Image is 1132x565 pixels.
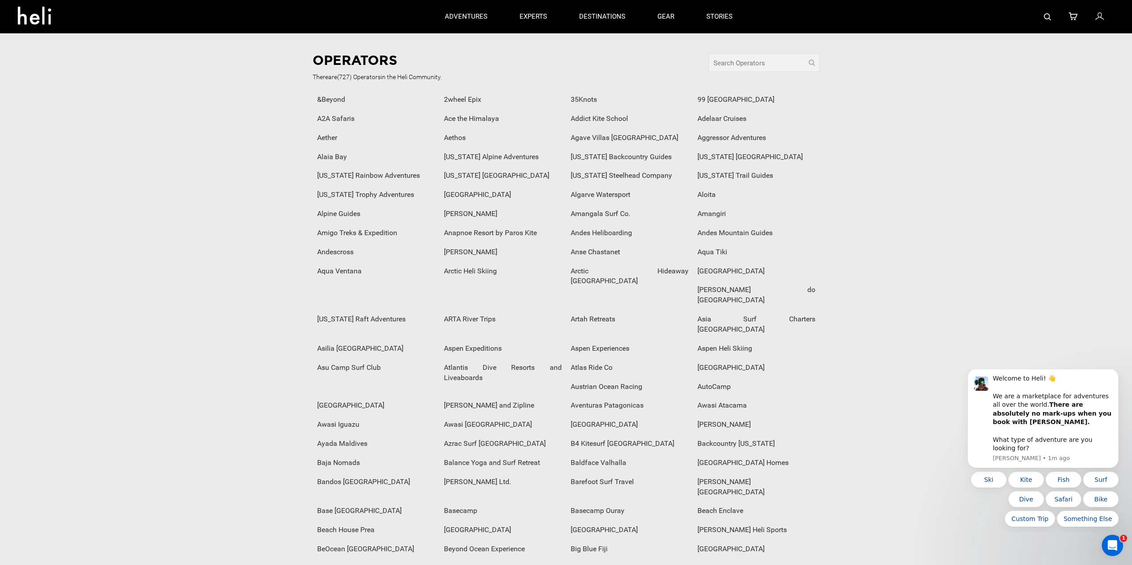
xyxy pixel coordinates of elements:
div: B4 Kitesurf [GEOGRAPHIC_DATA] [566,434,693,453]
div: Beyond Ocean Experience [439,540,566,559]
div: Alpine Guides [313,204,439,224]
b: There are absolutely no mark-ups when you book with [PERSON_NAME]. [39,32,157,56]
div: Base [GEOGRAPHIC_DATA] [313,501,439,521]
div: [US_STATE] Steelhead Company [566,166,693,185]
div: Andes Heliboarding [566,224,693,243]
div: Arctic Hideaway [GEOGRAPHIC_DATA] [566,262,693,291]
div: Artah Retreats [566,310,693,329]
div: Asia Surf Charters [GEOGRAPHIC_DATA] [693,310,820,339]
div: A2A Safaris [313,109,439,128]
div: Bandos [GEOGRAPHIC_DATA] [313,473,439,492]
div: Aloita [693,185,820,204]
span: s [378,73,381,80]
button: Quick reply: Something Else [103,141,165,157]
button: Quick reply: Safari [92,122,127,138]
div: Azrac Surf [GEOGRAPHIC_DATA] [439,434,566,453]
div: [US_STATE] Alpine Adventures [439,148,566,167]
div: Amangiri [693,204,820,224]
div: Aethos [439,128,566,148]
h1: Operators [313,53,668,68]
div: [PERSON_NAME] [693,415,820,434]
button: Quick reply: Bike [129,122,165,138]
div: Aqua Ventana [313,262,439,281]
div: [PERSON_NAME] Ltd. [439,473,566,492]
div: Adelaar Cruises [693,109,820,128]
div: [US_STATE] Rainbow Adventures [313,166,439,185]
div: [PERSON_NAME] do [GEOGRAPHIC_DATA] [693,280,820,310]
div: [US_STATE] [GEOGRAPHIC_DATA] [439,166,566,185]
div: Aether [313,128,439,148]
div: Basecamp Ouray [566,501,693,521]
div: Beach Enclave [693,501,820,521]
div: Asilia [GEOGRAPHIC_DATA] [313,339,439,358]
div: Awasi Iguazu [313,415,439,434]
div: Ayada Maldives [313,434,439,453]
div: Anapnoe Resort by Paros Kite [439,224,566,243]
div: Anse Chastanet [566,243,693,262]
div: Austrian Ocean Racing [566,377,693,397]
div: Barefoot Surf Travel [566,473,693,492]
div: [GEOGRAPHIC_DATA] [566,415,693,434]
div: Awasi [GEOGRAPHIC_DATA] [439,415,566,434]
button: Quick reply: Ski [17,102,52,118]
div: [PERSON_NAME] Heli Sports [693,521,820,540]
span: There (727) Operator in the Heli Community. [313,72,668,81]
div: [US_STATE] Trophy Adventures [313,185,439,204]
div: [GEOGRAPHIC_DATA] [693,540,820,559]
div: [GEOGRAPHIC_DATA] [566,521,693,540]
div: 99 [GEOGRAPHIC_DATA] [693,90,820,109]
button: Quick reply: Kite [54,102,90,118]
div: [US_STATE] Trail Guides [693,166,820,185]
p: Message from Carl, sent 1m ago [39,85,158,93]
div: Agave Villas [GEOGRAPHIC_DATA] [566,128,693,148]
p: adventures [445,12,487,21]
div: Aventuras Patagonicas [566,396,693,415]
button: Quick reply: Surf [129,102,165,118]
p: destinations [579,12,625,21]
p: experts [520,12,547,21]
div: Arctic Heli Skiing [439,262,566,281]
div: Balance Yoga and Surf Retreat [439,453,566,473]
div: Ace the Himalaya [439,109,566,128]
div: Backcountry [US_STATE] [693,434,820,453]
div: Amangala Surf Co. [566,204,693,224]
button: Quick reply: Fish [92,102,127,118]
div: [GEOGRAPHIC_DATA] [439,521,566,540]
div: [US_STATE] Backcountry Guides [566,148,693,167]
div: ARTA River Trips [439,310,566,329]
span: are [328,73,337,80]
iframe: Intercom live chat [1102,535,1123,556]
button: Quick reply: Dive [54,122,90,138]
div: AutoCamp [693,377,820,397]
div: [PERSON_NAME] [439,243,566,262]
div: Aspen Expeditions [439,339,566,358]
div: BeOcean [GEOGRAPHIC_DATA] [313,540,439,559]
div: Baja Nomads [313,453,439,473]
div: Asu Camp Surf Club [313,358,439,377]
div: Addict Kite School [566,109,693,128]
div: [GEOGRAPHIC_DATA] [439,185,566,204]
div: Amigo Treks & Expedition [313,224,439,243]
div: Aggressor Adventures [693,128,820,148]
img: search-bar-icon.svg [1044,13,1051,20]
span: 1 [1120,535,1127,542]
div: &Beyond [313,90,439,109]
div: Andes Mountain Guides [693,224,820,243]
div: [PERSON_NAME] [439,204,566,224]
img: Profile image for Carl [20,7,34,21]
div: Beach House Prea [313,521,439,540]
div: Baldface Valhalla [566,453,693,473]
div: Alaia Bay [313,148,439,167]
div: Aspen Experiences [566,339,693,358]
div: Aspen Heli Skiing [693,339,820,358]
div: Algarve Watersport [566,185,693,204]
div: Quick reply options [13,102,165,157]
button: Quick reply: Custom Trip [51,141,101,157]
div: Awasi Atacama [693,396,820,415]
iframe: Intercom notifications message [954,369,1132,532]
div: 2wheel Epix [439,90,566,109]
div: Welcome to Heli! 👋 We are a marketplace for adventures all over the world. What type of adventure... [39,5,158,83]
div: Message content [39,5,158,83]
div: Atlantis Dive Resorts and Liveaboards [439,358,566,388]
div: [PERSON_NAME][GEOGRAPHIC_DATA] [693,473,820,502]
